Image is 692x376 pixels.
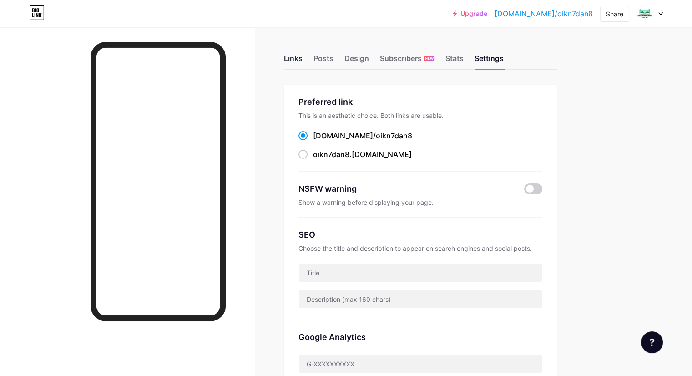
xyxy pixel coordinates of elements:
[298,198,542,206] div: Show a warning before displaying your page.
[298,96,542,108] div: Preferred link
[298,331,542,343] div: Google Analytics
[298,244,542,252] div: Choose the title and description to appear on search engines and social posts.
[298,229,542,241] div: SEO
[445,53,464,69] div: Stats
[380,53,434,69] div: Subscribers
[299,264,542,282] input: Title
[636,5,653,22] img: oikn7dan8
[299,290,542,308] input: Description (max 160 chars)
[344,53,369,69] div: Design
[284,53,303,69] div: Links
[453,10,487,17] a: Upgrade
[313,130,412,141] div: [DOMAIN_NAME]/
[298,183,511,195] div: NSFW warning
[475,53,504,69] div: Settings
[313,149,412,160] div: .[DOMAIN_NAME]
[313,150,349,159] span: oikn7dan8
[313,53,333,69] div: Posts
[299,355,542,373] input: G-XXXXXXXXXX
[425,56,434,61] span: NEW
[298,112,542,119] div: This is an aesthetic choice. Both links are usable.
[606,9,623,19] div: Share
[495,8,593,19] a: [DOMAIN_NAME]/oikn7dan8
[376,131,412,140] span: oikn7dan8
